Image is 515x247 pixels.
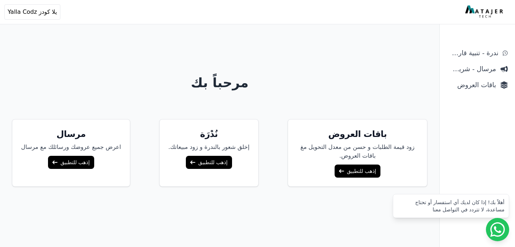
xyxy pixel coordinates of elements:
[168,143,249,151] p: إخلق شعور بالندرة و زود مبيعاتك.
[335,165,380,178] a: إذهب للتطبيق
[48,156,94,169] a: إذهب للتطبيق
[447,64,496,74] span: مرسال - شريط دعاية
[168,128,249,140] h5: نُدْرَة
[8,8,57,16] span: يلا كودز Yalla Codz
[4,4,60,20] button: يلا كودز Yalla Codz
[447,48,498,58] span: ندرة - تنبية قارب علي النفاذ
[297,128,418,140] h5: باقات العروض
[21,143,121,151] p: اعرض جميع عروضك ورسائلك مع مرسال
[398,199,504,213] div: أهلاً بك! إذا كان لديك أي استفسار أو تحتاج مساعدة، لا تتردد في التواصل معنا
[447,80,496,90] span: باقات العروض
[465,5,505,19] img: MatajerTech Logo
[297,143,418,160] p: زود قيمة الطلبات و حسن من معدل التحويل مغ باقات العروض.
[21,128,121,140] h5: مرسال
[186,156,232,169] a: إذهب للتطبيق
